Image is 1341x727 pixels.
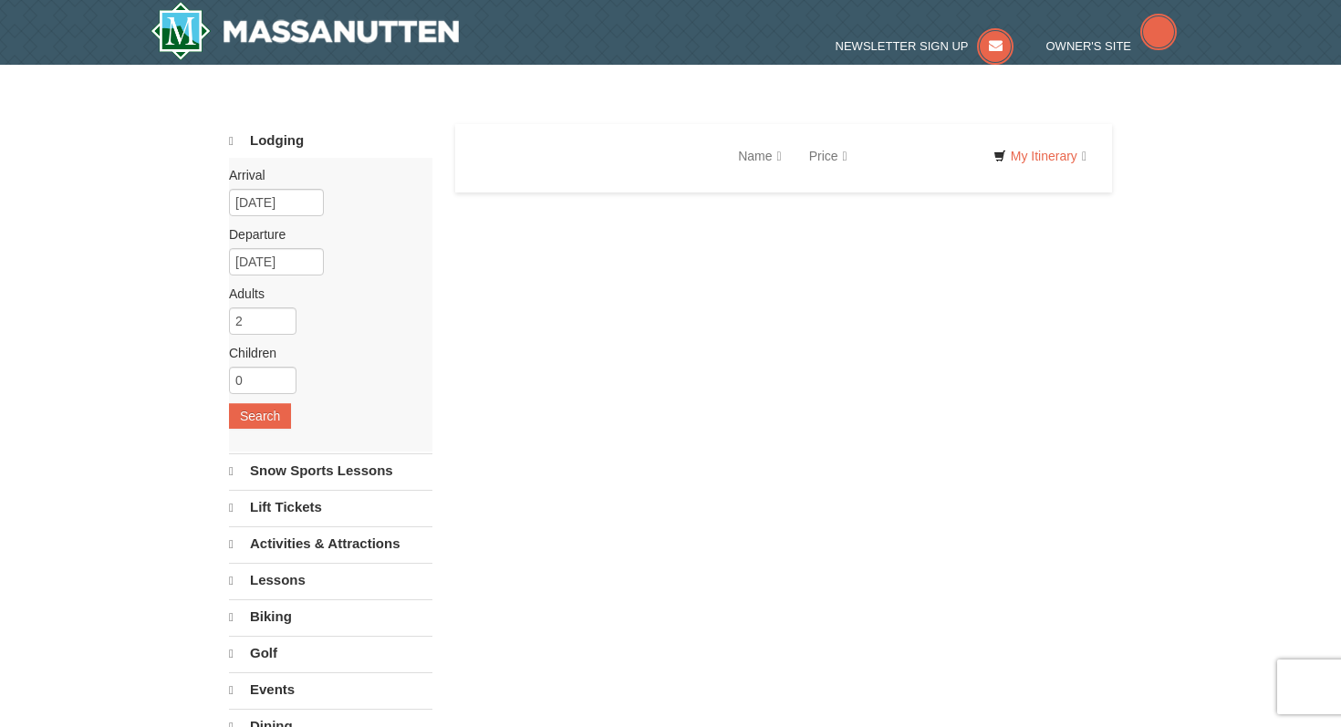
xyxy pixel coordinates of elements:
a: Snow Sports Lessons [229,453,432,488]
button: Search [229,403,291,429]
a: Owner's Site [1046,39,1178,53]
a: Biking [229,599,432,634]
a: Lift Tickets [229,490,432,524]
label: Adults [229,285,419,303]
a: Lessons [229,563,432,597]
a: My Itinerary [982,142,1098,170]
a: Newsletter Sign Up [836,39,1014,53]
a: Activities & Attractions [229,526,432,561]
a: Lodging [229,124,432,158]
a: Events [229,672,432,707]
label: Children [229,344,419,362]
a: Name [724,138,795,174]
span: Owner's Site [1046,39,1132,53]
span: Newsletter Sign Up [836,39,969,53]
a: Golf [229,636,432,670]
label: Departure [229,225,419,244]
label: Arrival [229,166,419,184]
a: Massanutten Resort [151,2,459,60]
img: Massanutten Resort Logo [151,2,459,60]
a: Price [795,138,861,174]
